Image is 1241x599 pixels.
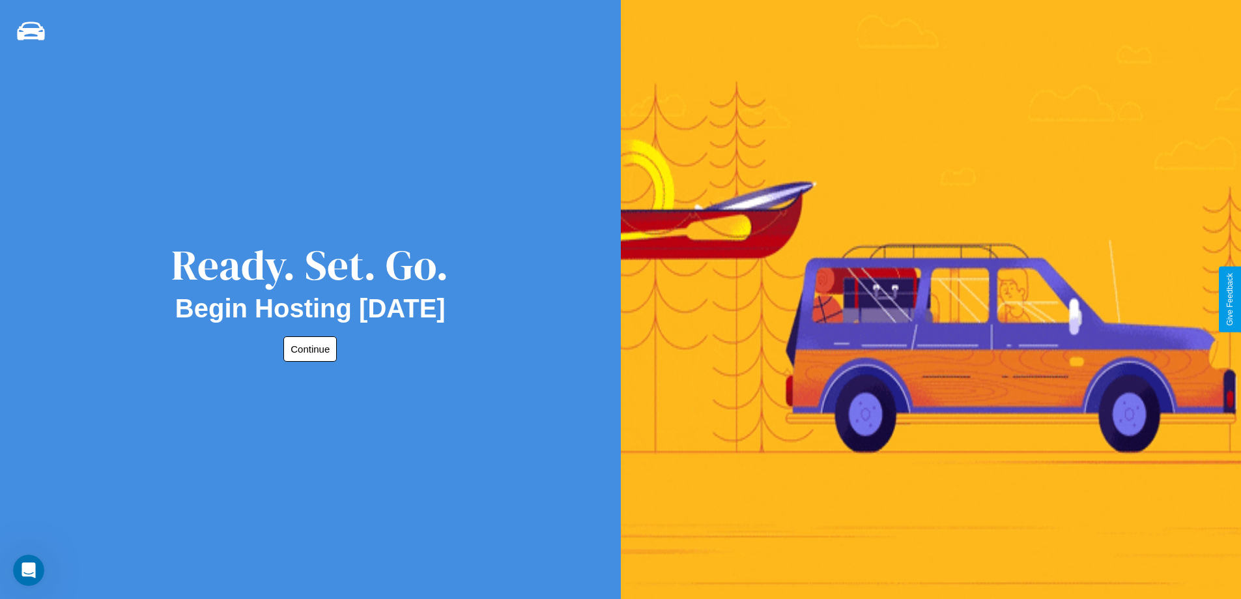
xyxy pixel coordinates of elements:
[283,336,337,362] button: Continue
[1225,273,1234,326] div: Give Feedback
[13,555,44,586] iframe: Intercom live chat
[171,236,449,294] div: Ready. Set. Go.
[175,294,446,323] h2: Begin Hosting [DATE]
